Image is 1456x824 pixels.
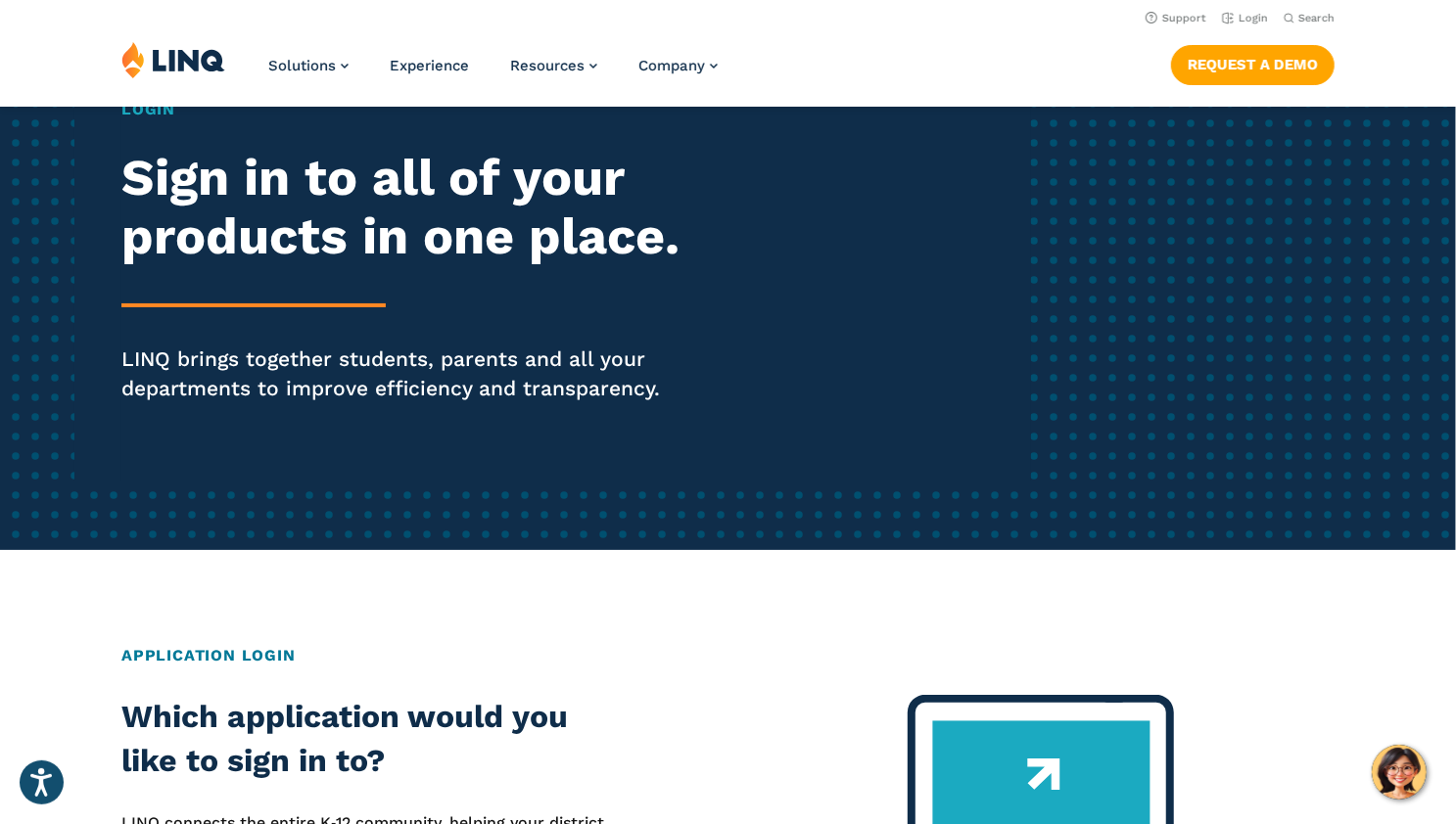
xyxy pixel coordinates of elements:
[1146,12,1206,24] a: Support
[1284,11,1335,25] button: Open Search Bar
[121,695,606,784] h2: Which application would you like to sign in to?
[510,57,597,74] a: Resources
[1171,45,1335,84] a: Request a Demo
[1298,12,1335,24] span: Search
[268,57,349,74] a: Solutions
[268,57,336,74] span: Solutions
[1372,745,1427,800] button: Hello, have a question? Let’s chat.
[121,644,1335,667] h2: Application Login
[121,149,682,266] h2: Sign in to all of your products in one place.
[1171,41,1335,84] nav: Button Navigation
[268,41,718,106] nav: Primary Navigation
[638,57,705,74] span: Company
[121,344,682,403] p: LINQ brings together students, parents and all your departments to improve efficiency and transpa...
[1222,12,1268,24] a: Login
[121,98,682,121] h1: Login
[390,57,469,74] a: Experience
[638,57,718,74] a: Company
[121,41,225,78] img: LINQ | K‑12 Software
[510,57,585,74] span: Resources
